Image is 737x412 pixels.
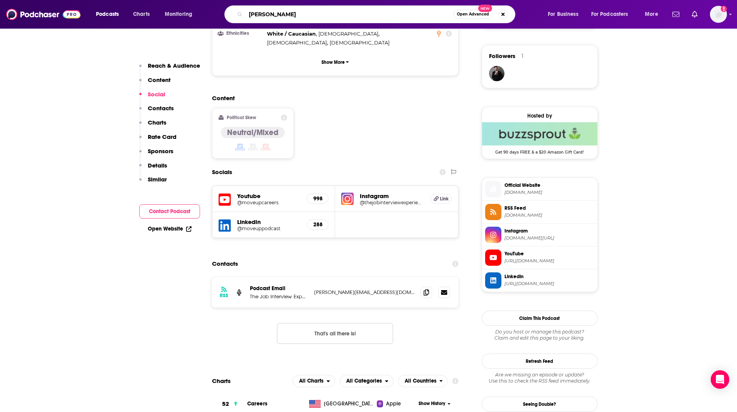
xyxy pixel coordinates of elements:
[139,76,171,91] button: Content
[586,8,640,21] button: open menu
[6,7,80,22] a: Podchaser - Follow, Share and Rate Podcasts
[398,375,448,387] h2: Countries
[267,31,316,37] span: White / Caucasian
[148,133,176,140] p: Rate Card
[504,227,594,234] span: Instagram
[219,55,452,69] button: Show More
[482,145,597,155] span: Get 90 days FREE & a $20 Amazon Gift Card!
[148,147,173,155] p: Sponsors
[148,91,165,98] p: Social
[485,181,594,197] a: Official Website[DOMAIN_NAME]
[159,8,202,21] button: open menu
[212,94,453,102] h2: Content
[148,176,167,183] p: Similar
[292,375,335,387] button: open menu
[96,9,119,20] span: Podcasts
[212,377,231,385] h2: Charts
[504,281,594,287] span: https://www.linkedin.com/company/moveuppodcast
[360,200,424,205] a: @thejobinterviewexperience
[227,128,279,137] h4: Neutral/Mixed
[504,235,594,241] span: instagram.com/thejobinterviewexperience
[250,285,308,292] p: Podcast Email
[504,182,594,189] span: Official Website
[292,375,335,387] h2: Platforms
[222,400,229,409] h3: 52
[504,212,594,218] span: feeds.buzzsprout.com
[440,196,449,202] span: Link
[246,8,453,21] input: Search podcasts, credits, & more...
[689,8,701,21] a: Show notifications dropdown
[314,289,415,296] p: [PERSON_NAME][EMAIL_ADDRESS][DOMAIN_NAME]
[212,165,232,180] h2: Socials
[504,273,594,280] span: Linkedin
[139,119,166,133] button: Charts
[148,62,200,69] p: Reach & Audience
[267,39,327,46] span: [DEMOGRAPHIC_DATA]
[277,323,393,344] button: Nothing here.
[710,6,727,23] img: User Profile
[148,119,166,126] p: Charts
[247,400,267,407] a: Careers
[398,375,448,387] button: open menu
[485,272,594,289] a: Linkedin[URL][DOMAIN_NAME]
[522,53,523,60] div: 1
[139,104,174,119] button: Contacts
[482,113,597,119] div: Hosted by
[148,226,192,232] a: Open Website
[139,147,173,162] button: Sponsors
[139,62,200,76] button: Reach & Audience
[139,204,200,219] button: Contact Podcast
[232,5,523,23] div: Search podcasts, credits, & more...
[219,31,264,36] h3: Ethnicities
[227,115,256,120] h2: Political Skew
[489,66,504,81] a: JohirMia
[504,250,594,257] span: YouTube
[237,226,301,231] a: @moveuppodcast
[341,193,354,205] img: iconImage
[482,329,598,335] span: Do you host or manage this podcast?
[346,378,382,384] span: All Categories
[237,218,301,226] h5: LinkedIn
[548,9,578,20] span: For Business
[482,354,598,369] button: Refresh Feed
[313,221,322,228] h5: 288
[710,6,727,23] button: Show profile menu
[139,162,167,176] button: Details
[133,9,150,20] span: Charts
[330,39,390,46] span: [DEMOGRAPHIC_DATA]
[430,194,452,204] a: Link
[220,292,228,299] h3: RSS
[504,190,594,195] span: moveupcareers.com
[318,31,378,37] span: [DEMOGRAPHIC_DATA]
[489,52,515,60] span: Followers
[669,8,682,21] a: Show notifications dropdown
[419,400,445,407] span: Show History
[482,311,598,326] button: Claim This Podcast
[386,400,401,408] span: Apple
[324,400,374,408] span: United States
[416,400,453,407] button: Show History
[340,375,393,387] h2: Categories
[237,200,301,205] a: @moveupcareers
[453,10,492,19] button: Open AdvancedNew
[485,227,594,243] a: Instagram[DOMAIN_NAME][URL]
[148,76,171,84] p: Content
[482,372,598,384] div: Are we missing an episode or update? Use this to check the RSS feed immediately.
[165,9,192,20] span: Monitoring
[485,250,594,266] a: YouTube[URL][DOMAIN_NAME]
[591,9,628,20] span: For Podcasters
[212,256,238,271] h2: Contacts
[504,258,594,264] span: https://www.youtube.com/@moveupcareers
[250,293,308,300] p: The Job Interview Experience
[645,9,658,20] span: More
[340,375,393,387] button: open menu
[139,133,176,147] button: Rate Card
[318,29,380,38] span: ,
[482,122,597,154] a: Buzzsprout Deal: Get 90 days FREE & a $20 Amazon Gift Card!
[542,8,588,21] button: open menu
[721,6,727,12] svg: Add a profile image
